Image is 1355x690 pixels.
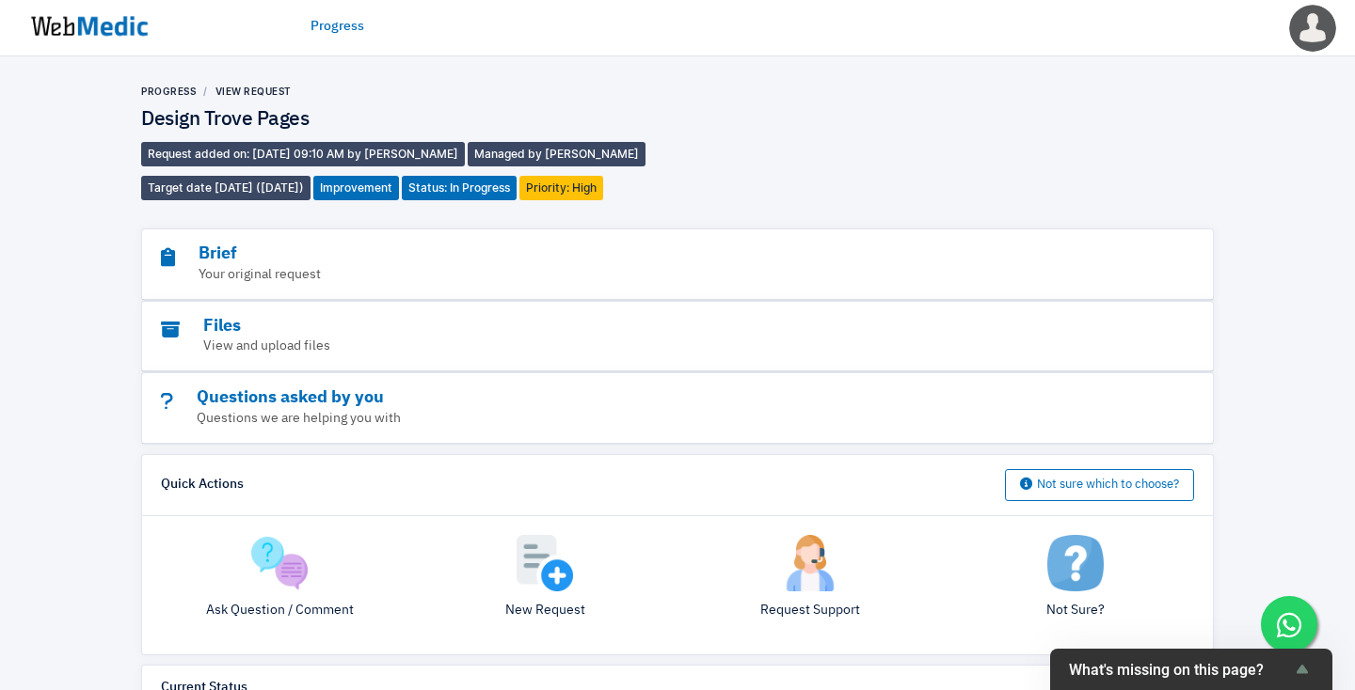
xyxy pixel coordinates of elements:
p: Request Support [692,601,929,620]
a: View Request [215,86,292,97]
span: What's missing on this page? [1069,661,1291,679]
button: Not sure which to choose? [1005,469,1194,501]
span: Managed by [PERSON_NAME] [468,142,646,166]
span: Improvement [313,176,399,200]
h6: Quick Actions [161,477,244,494]
h4: Design Trove Pages [141,108,677,133]
p: Questions we are helping you with [161,409,1091,429]
a: Progress [141,86,196,97]
img: support.png [782,535,838,591]
span: Status: In Progress [402,176,517,200]
h3: Brief [161,243,1091,265]
span: Target date [DATE] ([DATE]) [141,176,311,200]
p: Not Sure? [957,601,1194,620]
h3: Files [161,316,1091,337]
a: Progress [311,17,364,37]
nav: breadcrumb [141,85,677,99]
p: View and upload files [161,337,1091,356]
p: New Request [426,601,663,620]
button: Show survey - What's missing on this page? [1069,658,1314,681]
p: Ask Question / Comment [161,601,398,620]
img: question.png [251,535,308,591]
span: Request added on: [DATE] 09:10 AM by [PERSON_NAME] [141,142,465,166]
img: add.png [517,535,573,591]
img: not-sure.png [1047,535,1104,591]
p: Your original request [161,265,1091,285]
span: Priority: High [519,176,603,200]
h3: Questions asked by you [161,387,1091,409]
